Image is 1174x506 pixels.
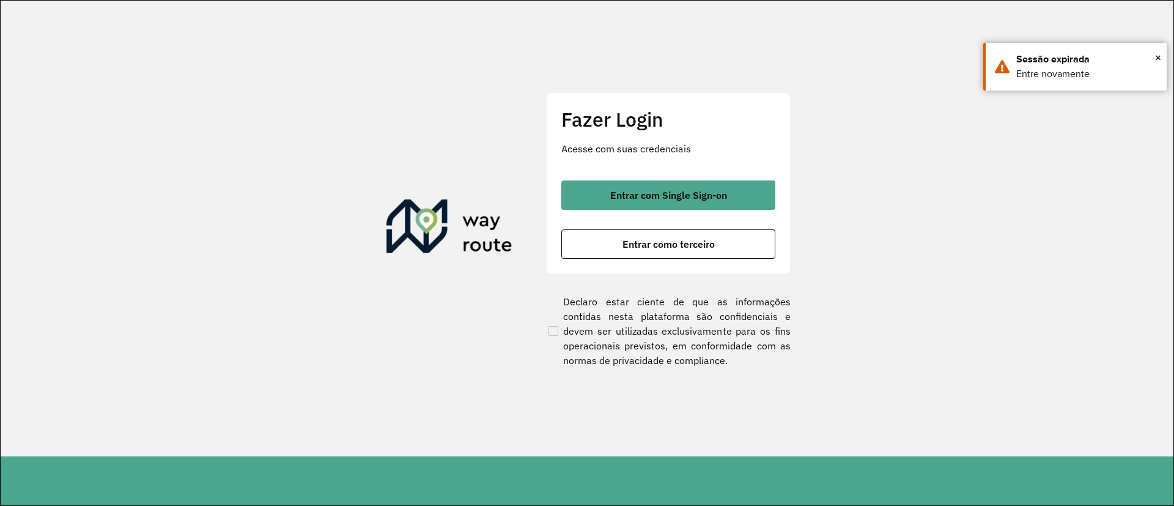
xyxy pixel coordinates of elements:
button: button [561,229,775,259]
span: × [1155,48,1161,67]
button: button [561,180,775,210]
button: Close [1155,48,1161,67]
img: Roteirizador AmbevTech [386,199,512,258]
div: Sessão expirada [1016,52,1157,67]
h2: Fazer Login [561,108,775,131]
span: Entrar com Single Sign-on [610,190,727,200]
div: Entre novamente [1016,67,1157,81]
p: Acesse com suas credenciais [561,141,775,156]
label: Declaro estar ciente de que as informações contidas nesta plataforma são confidenciais e devem se... [546,294,791,368]
span: Entrar como terceiro [622,239,715,249]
